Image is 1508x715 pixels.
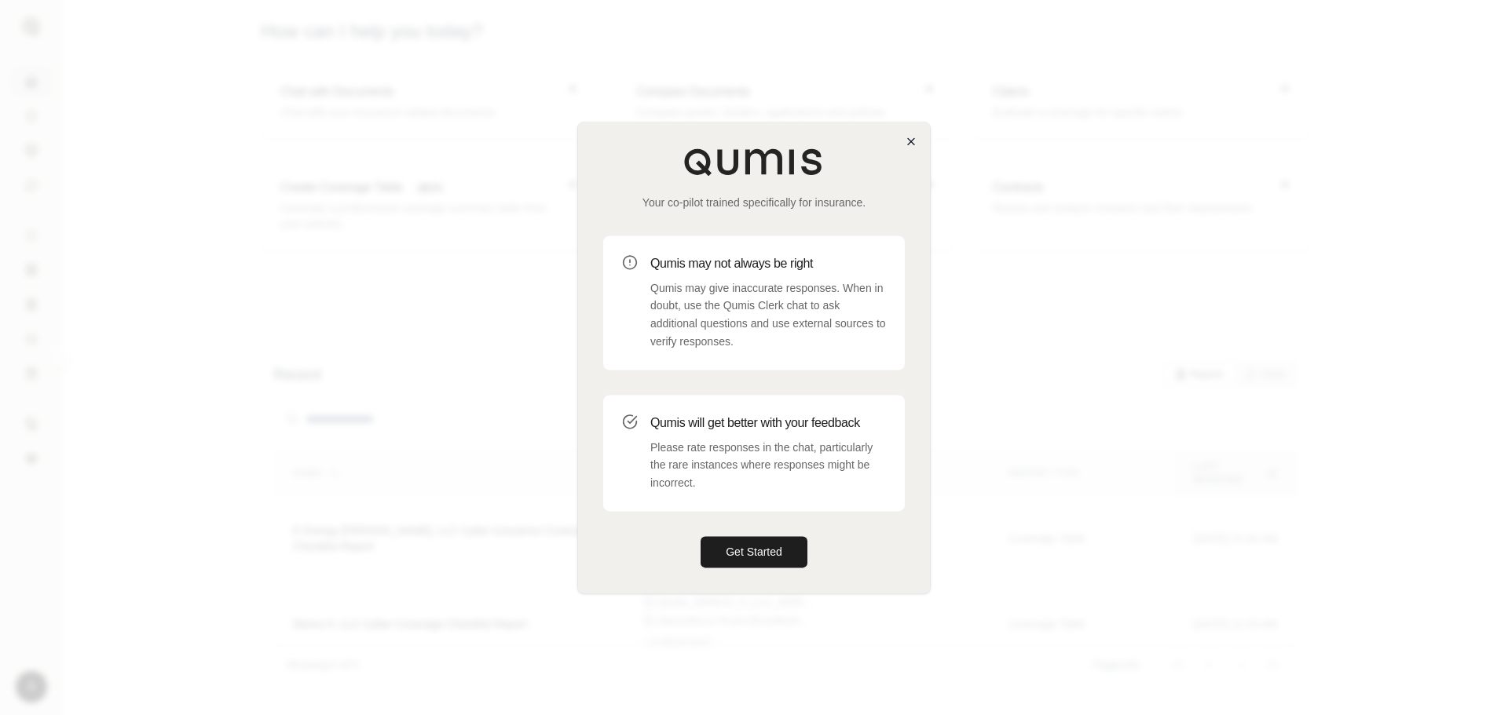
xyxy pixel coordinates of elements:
p: Please rate responses in the chat, particularly the rare instances where responses might be incor... [650,439,886,492]
img: Qumis Logo [683,148,825,176]
p: Qumis may give inaccurate responses. When in doubt, use the Qumis Clerk chat to ask additional qu... [650,279,886,351]
p: Your co-pilot trained specifically for insurance. [603,195,905,210]
h3: Qumis will get better with your feedback [650,414,886,432]
button: Get Started [701,536,807,567]
h3: Qumis may not always be right [650,254,886,273]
